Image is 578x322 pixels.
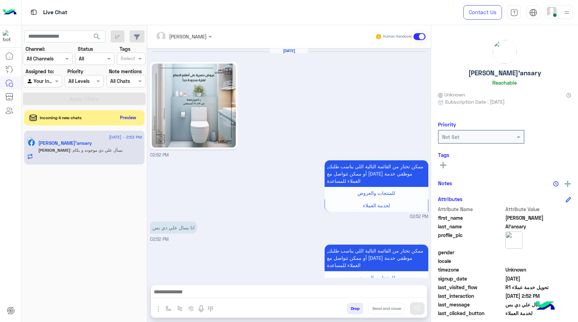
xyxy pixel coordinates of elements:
[438,301,504,308] span: last_message
[505,214,571,221] span: Mohamed
[27,137,33,143] img: picture
[529,9,537,17] img: tab
[186,303,197,314] button: create order
[505,301,571,308] span: انا بسال علي دي بس
[493,40,516,64] img: picture
[23,93,146,105] button: Apply Filters
[152,64,236,148] img: 528012914_743971214933450_5741843440562038650_n.jpg
[43,8,67,17] p: Live Chat
[562,8,571,17] img: profile
[438,310,504,317] span: last_clicked_button
[38,140,92,146] h5: Mohamed Al'ansary
[270,48,308,53] h6: [DATE]
[505,284,571,291] span: تحويل خدمة عملاء R1
[3,5,17,20] img: Logo
[150,152,169,158] span: 02:52 PM
[547,7,557,17] img: userImage
[438,257,504,265] span: locale
[78,45,93,53] label: Status
[492,79,517,86] h6: Reachable
[414,305,421,312] img: send message
[197,305,205,313] img: send voice note
[150,221,197,234] p: 14/8/2025, 2:52 PM
[505,249,571,256] span: null
[505,275,571,282] span: 2025-08-14T11:52:28.038Z
[70,148,123,153] span: بسأل علي دي موجوده و بكام
[505,310,571,317] span: لخدمة العملاء
[438,214,504,221] span: first_name
[177,306,183,311] img: Trigger scenario
[438,292,504,300] span: last_interaction
[357,275,395,281] span: للمنتجات والعروض
[505,206,571,213] span: Attribute Value
[505,266,571,273] span: Unknown
[26,45,45,53] label: Channel:
[347,303,363,314] button: Drop
[325,160,428,187] p: 14/8/2025, 2:52 PM
[163,303,174,314] button: select flow
[553,181,559,187] img: notes
[565,181,571,187] img: add
[29,8,38,17] img: tab
[505,223,571,230] span: Al'ansary
[438,180,452,186] h6: Notes
[363,202,390,208] span: لخدمة العملاء
[154,305,162,313] img: send attachment
[188,306,194,311] img: create order
[510,9,518,17] img: tab
[383,34,412,39] small: Human Handover
[507,5,521,20] a: tab
[67,68,83,75] label: Priority
[88,30,105,45] button: search
[438,196,463,202] h6: Attributes
[357,190,395,196] span: للمنتجات والعروض
[120,55,135,64] div: Select
[438,91,465,98] span: Unknown
[438,275,504,282] span: signup_date
[468,69,541,77] h5: [PERSON_NAME]'ansary
[150,237,169,242] span: 02:52 PM
[533,294,557,319] img: hulul-logo.png
[505,257,571,265] span: null
[445,98,505,105] span: Subscription Date : [DATE]
[438,223,504,230] span: last_name
[325,245,428,271] p: 14/8/2025, 2:52 PM
[438,152,571,158] h6: Tags
[438,266,504,273] span: timezone
[166,306,171,311] img: select flow
[505,292,571,300] span: 2025-08-14T11:52:51.896Z
[109,134,142,140] span: [DATE] - 2:53 PM
[109,68,142,75] label: Note mentions
[208,306,213,312] img: make a call
[3,30,15,42] img: 322208621163248
[28,139,35,146] img: Facebook
[120,45,130,53] label: Tags
[438,231,504,247] span: profile_pic
[40,115,82,121] span: Incoming 4 new chats
[438,284,504,291] span: last_visited_flow
[117,113,139,123] button: Preview
[26,68,54,75] label: Assigned to:
[174,303,186,314] button: Trigger scenario
[438,121,456,127] h6: Priority
[410,214,428,220] span: 02:52 PM
[438,206,504,213] span: Attribute Name
[463,5,502,20] a: Contact Us
[369,303,405,314] button: Send and close
[505,231,523,249] img: picture
[38,148,70,153] span: [PERSON_NAME]
[438,249,504,256] span: gender
[93,32,101,41] span: search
